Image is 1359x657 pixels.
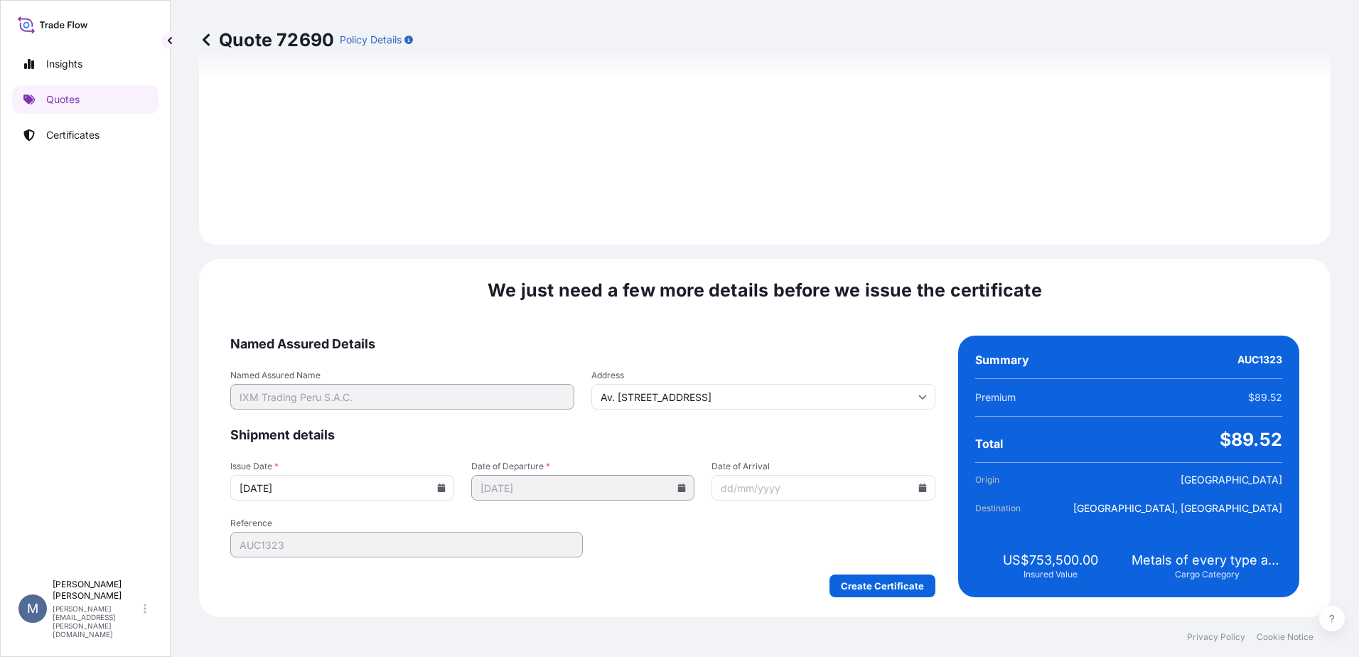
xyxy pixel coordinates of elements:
[12,121,159,149] a: Certificates
[199,28,334,51] p: Quote 72690
[1024,569,1078,580] span: Insured Value
[975,353,1029,367] span: Summary
[12,50,159,78] a: Insights
[46,128,100,142] p: Certificates
[1132,552,1282,569] span: Metals of every type and description including by-products and/or derivatives
[53,579,141,602] p: [PERSON_NAME] [PERSON_NAME]
[975,501,1055,516] span: Destination
[829,575,935,597] button: Create Certificate
[27,602,38,616] span: M
[488,279,1042,301] span: We just need a few more details before we issue the certificate
[1073,501,1282,516] span: [GEOGRAPHIC_DATA], [GEOGRAPHIC_DATA]
[1220,428,1282,451] span: $89.52
[230,518,583,529] span: Reference
[711,461,935,472] span: Date of Arrival
[1237,353,1282,367] span: AUC1323
[1248,390,1282,405] span: $89.52
[1003,552,1098,569] span: US$753,500.00
[340,33,402,47] p: Policy Details
[230,461,454,472] span: Issue Date
[46,92,80,107] p: Quotes
[471,461,695,472] span: Date of Departure
[1175,569,1240,580] span: Cargo Category
[841,579,924,593] p: Create Certificate
[230,336,935,353] span: Named Assured Details
[975,437,1003,451] span: Total
[711,475,935,501] input: dd/mm/yyyy
[1181,473,1282,487] span: [GEOGRAPHIC_DATA]
[591,370,935,381] span: Address
[1187,631,1245,643] a: Privacy Policy
[53,604,141,639] p: [PERSON_NAME][EMAIL_ADDRESS][PERSON_NAME][DOMAIN_NAME]
[1257,631,1314,643] a: Cookie Notice
[230,532,583,557] input: Your internal reference
[975,390,1016,405] span: Premium
[230,370,574,381] span: Named Assured Name
[975,473,1055,487] span: Origin
[471,475,695,501] input: dd/mm/yyyy
[46,57,82,71] p: Insights
[12,85,159,114] a: Quotes
[230,475,454,501] input: dd/mm/yyyy
[591,384,935,410] input: Cargo owner address
[230,427,935,444] span: Shipment details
